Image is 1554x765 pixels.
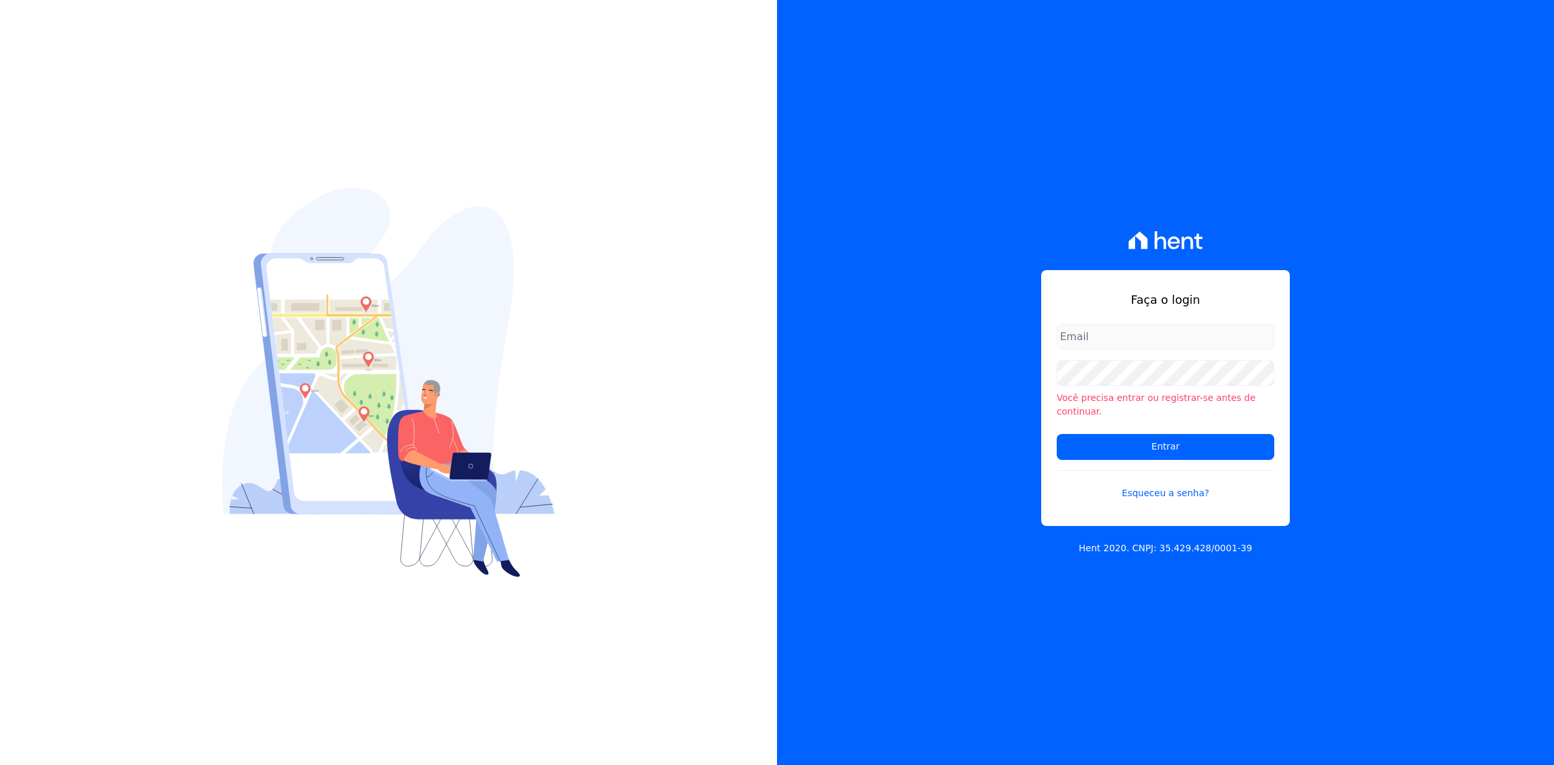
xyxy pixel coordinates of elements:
h1: Faça o login [1057,291,1274,308]
input: Email [1057,324,1274,350]
p: Hent 2020. CNPJ: 35.429.428/0001-39 [1079,542,1252,555]
input: Entrar [1057,434,1274,460]
li: Você precisa entrar ou registrar-se antes de continuar. [1057,391,1274,418]
img: Login [222,188,555,577]
a: Esqueceu a senha? [1057,470,1274,500]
